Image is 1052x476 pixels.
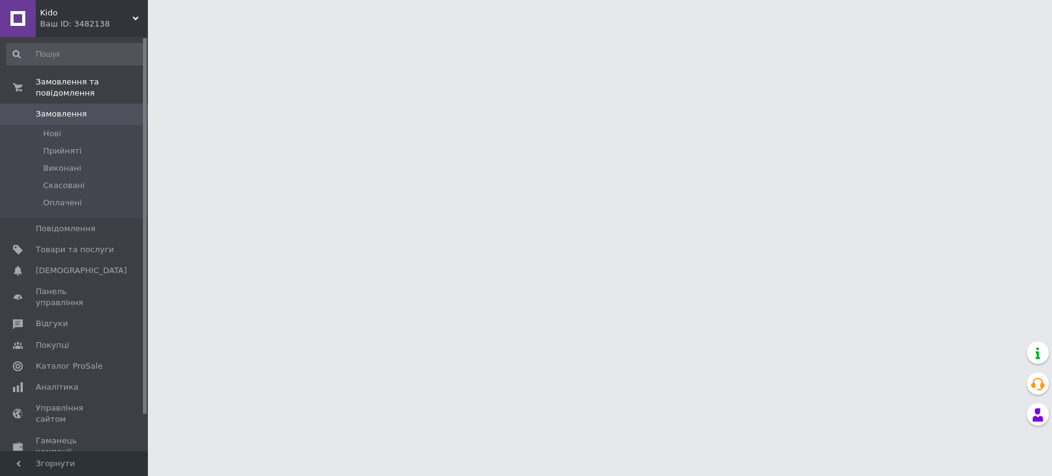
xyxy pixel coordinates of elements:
span: Покупці [36,340,69,351]
span: Гаманець компанії [36,435,114,458]
span: Каталог ProSale [36,361,102,372]
span: Аналітика [36,382,78,393]
span: Панель управління [36,286,114,308]
span: Замовлення [36,109,87,120]
span: Скасовані [43,180,85,191]
span: Замовлення та повідомлення [36,76,148,99]
span: Нові [43,128,61,139]
input: Пошук [6,43,145,65]
span: Оплачені [43,197,82,208]
span: Прийняті [43,146,81,157]
div: Ваш ID: 3482138 [40,18,148,30]
span: Відгуки [36,318,68,329]
span: Виконані [43,163,81,174]
span: [DEMOGRAPHIC_DATA] [36,265,127,276]
span: Повідомлення [36,223,96,234]
span: Управління сайтом [36,403,114,425]
span: Kido [40,7,133,18]
span: Товари та послуги [36,244,114,255]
